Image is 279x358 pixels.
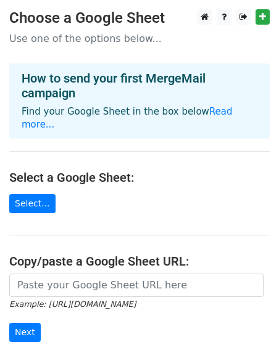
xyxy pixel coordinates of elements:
[9,254,270,269] h4: Copy/paste a Google Sheet URL:
[9,170,270,185] h4: Select a Google Sheet:
[9,323,41,342] input: Next
[9,9,270,27] h3: Choose a Google Sheet
[22,71,257,100] h4: How to send your first MergeMail campaign
[22,106,233,130] a: Read more...
[9,32,270,45] p: Use one of the options below...
[9,299,136,309] small: Example: [URL][DOMAIN_NAME]
[9,194,56,213] a: Select...
[9,274,264,297] input: Paste your Google Sheet URL here
[22,105,257,131] p: Find your Google Sheet in the box below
